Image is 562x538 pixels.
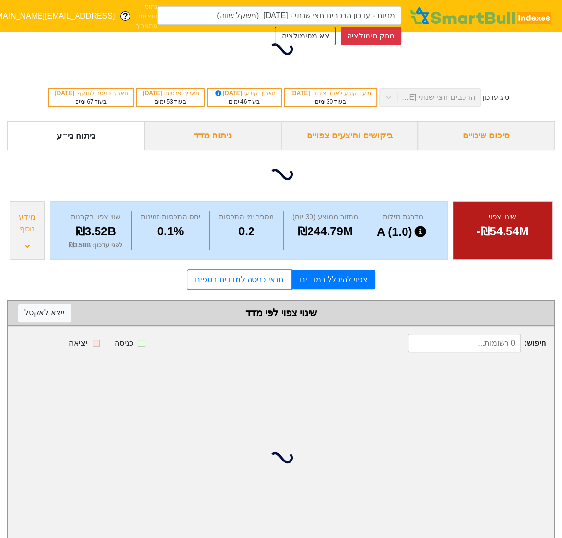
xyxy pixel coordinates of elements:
[134,223,207,240] div: 0.1%
[69,337,88,349] div: יציאה
[270,38,293,61] img: loading...
[240,98,247,105] span: 46
[286,211,365,223] div: מחזור ממוצע (30 יום)
[144,121,281,150] div: ניתוח מדד
[18,306,544,320] div: שינוי צפוי לפי מדד
[213,90,244,96] span: [DATE]
[187,269,291,290] a: תנאי כניסה למדדים נוספים
[213,89,275,97] div: תאריך קובע :
[54,89,128,97] div: תאריך כניסה לתוקף :
[62,240,129,250] div: לפני עדכון : ₪3.58B
[123,10,128,23] span: ?
[291,90,311,96] span: [DATE]
[87,98,93,105] span: 67
[166,98,173,105] span: 53
[142,97,199,106] div: בעוד ימים
[290,97,371,106] div: בעוד ימים
[281,121,418,150] div: ביקושים והיצעים צפויים
[142,89,199,97] div: תאריך פרסום :
[134,211,207,223] div: יחס התכסות-זמינות
[62,211,129,223] div: שווי צפוי בקרנות
[143,90,164,96] span: [DATE]
[418,121,555,150] div: סיכום שינויים
[275,27,335,45] button: צא מסימולציה
[483,93,509,103] div: סוג עדכון
[370,211,435,223] div: מדרגת נזילות
[465,223,540,240] div: -₪54.54M
[408,6,554,26] img: SmartBull
[54,97,128,106] div: בעוד ימים
[292,270,375,289] a: צפוי להיכלל במדדים
[290,89,371,97] div: מועד קובע לאחוז ציבור :
[408,334,546,352] span: חיפוש :
[157,6,401,25] input: מניות - עדכון הרכבים חצי שנתי - 06/11/25 (משקל שווה)
[18,304,71,322] button: ייצא לאקסל
[13,211,42,235] div: מידע נוסף
[213,97,275,106] div: בעוד ימים
[115,337,133,349] div: כניסה
[408,334,521,352] input: 0 רשומות...
[370,223,435,241] div: A (1.0)
[62,223,129,240] div: ₪3.52B
[7,121,144,150] div: ניתוח ני״ע
[465,211,540,223] div: שינוי צפוי
[327,98,333,105] span: 30
[212,211,280,223] div: מספר ימי התכסות
[55,90,76,96] span: [DATE]
[270,446,293,469] img: loading...
[286,223,365,240] div: ₪244.79M
[341,27,401,45] button: מחק סימולציה
[212,223,280,240] div: 0.2
[270,163,293,186] img: loading...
